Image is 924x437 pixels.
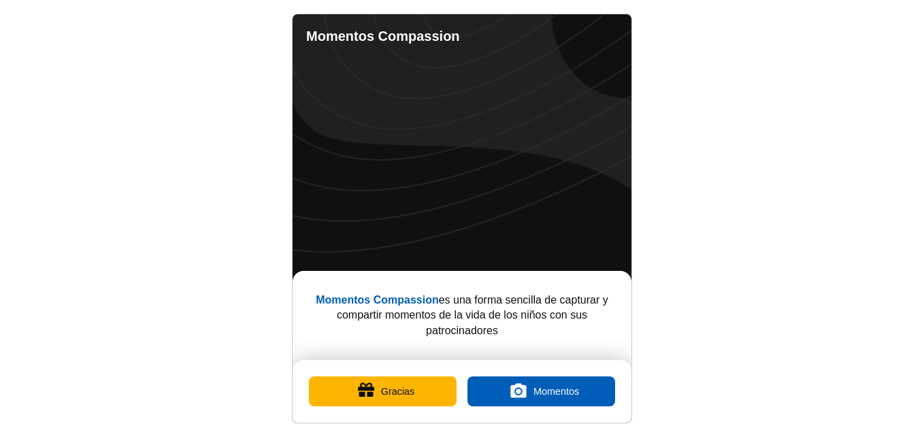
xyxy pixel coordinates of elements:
[309,376,457,406] button: Gracias
[563,22,591,50] a: Contacto
[536,22,563,50] a: Completed Moments
[316,294,438,306] b: Momentos Compassion
[306,29,460,44] b: Momentos Compassion
[467,376,615,406] label: Momentos
[314,293,610,338] p: es una forma sencilla de capturar y compartir momentos de la vida de los niños con sus patrocinad...
[591,22,618,50] a: Ajustes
